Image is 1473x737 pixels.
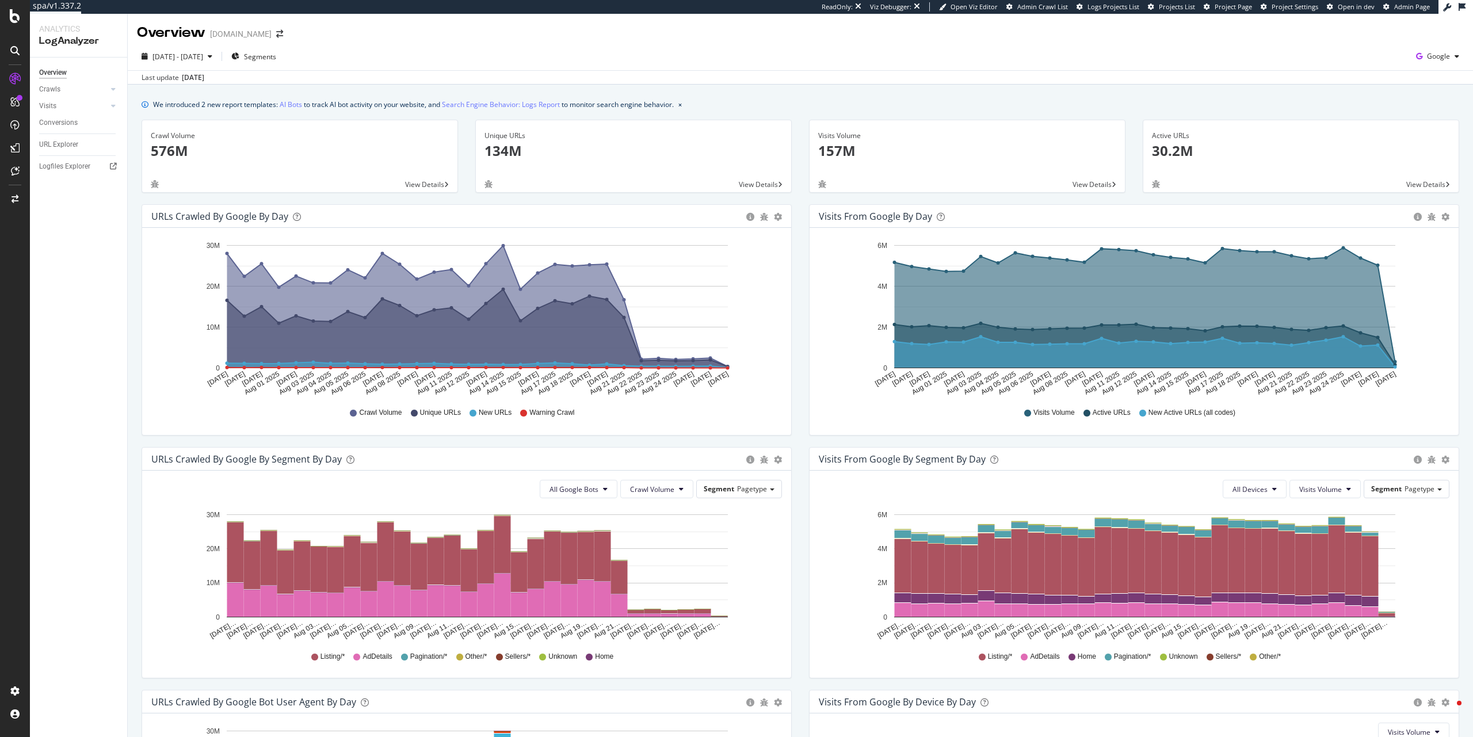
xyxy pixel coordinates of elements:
[244,52,276,62] span: Segments
[1427,51,1450,61] span: Google
[182,72,204,83] div: [DATE]
[1434,698,1461,725] iframe: Intercom live chat
[152,52,203,62] span: [DATE] - [DATE]
[1411,47,1464,66] button: Google
[142,72,204,83] div: Last update
[137,47,217,66] button: [DATE] - [DATE]
[227,47,281,66] button: Segments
